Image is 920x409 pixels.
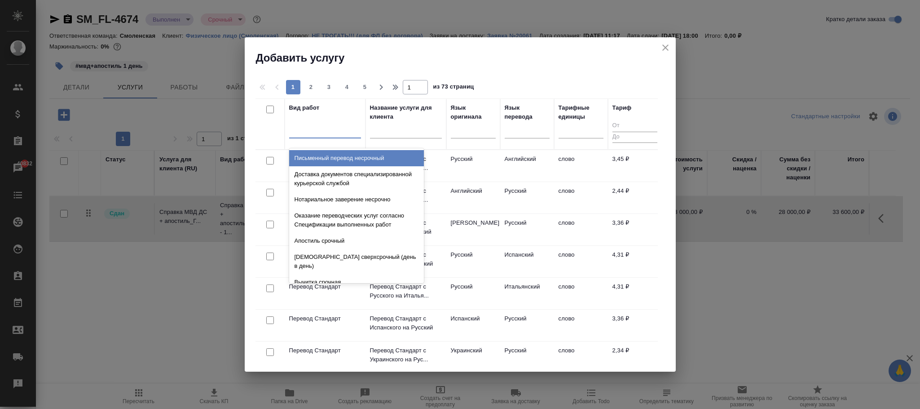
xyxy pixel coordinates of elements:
[289,208,424,233] div: Оказание переводческих услуг согласно Спецификации выполненных работ
[554,278,608,309] td: слово
[500,342,554,373] td: Русский
[370,103,442,121] div: Название услуги для клиента
[358,80,372,94] button: 5
[612,120,657,132] input: От
[500,214,554,245] td: Русский
[612,132,657,143] input: До
[370,314,442,332] p: Перевод Стандарт с Испанского на Русский
[608,278,662,309] td: 4,31 ₽
[500,246,554,277] td: Испанский
[370,282,442,300] p: Перевод Стандарт с Русского на Италья...
[433,81,474,94] span: из 73 страниц
[289,346,361,355] p: Перевод Стандарт
[289,166,424,191] div: Доставка документов специализированной курьерской службой
[289,282,361,291] p: Перевод Стандарт
[554,214,608,245] td: слово
[304,80,318,94] button: 2
[370,346,442,364] p: Перевод Стандарт с Украинского на Рус...
[500,182,554,213] td: Русский
[608,150,662,182] td: 3,45 ₽
[446,246,500,277] td: Русский
[500,310,554,341] td: Русский
[554,342,608,373] td: слово
[289,103,320,112] div: Вид работ
[608,342,662,373] td: 2,34 ₽
[289,314,361,323] p: Перевод Стандарт
[322,80,336,94] button: 3
[446,310,500,341] td: Испанский
[554,182,608,213] td: слово
[446,342,500,373] td: Украинский
[505,103,550,121] div: Язык перевода
[500,278,554,309] td: Итальянский
[446,214,500,245] td: [PERSON_NAME]
[289,150,424,166] div: Письменный перевод несрочный
[256,51,676,65] h2: Добавить услугу
[322,83,336,92] span: 3
[612,103,632,112] div: Тариф
[608,310,662,341] td: 3,36 ₽
[446,150,500,182] td: Русский
[340,83,354,92] span: 4
[554,246,608,277] td: слово
[340,80,354,94] button: 4
[446,182,500,213] td: Английский
[289,233,424,249] div: Апостиль срочный
[554,310,608,341] td: слово
[608,246,662,277] td: 4,31 ₽
[289,191,424,208] div: Нотариальное заверение несрочно
[608,214,662,245] td: 3,36 ₽
[358,83,372,92] span: 5
[289,274,424,290] div: Вычитка срочная
[554,150,608,182] td: слово
[451,103,496,121] div: Язык оригинала
[446,278,500,309] td: Русский
[608,182,662,213] td: 2,44 ₽
[289,249,424,274] div: [DEMOGRAPHIC_DATA] сверхсрочный (день в день)
[500,150,554,182] td: Английский
[559,103,603,121] div: Тарифные единицы
[659,41,672,54] button: close
[304,83,318,92] span: 2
